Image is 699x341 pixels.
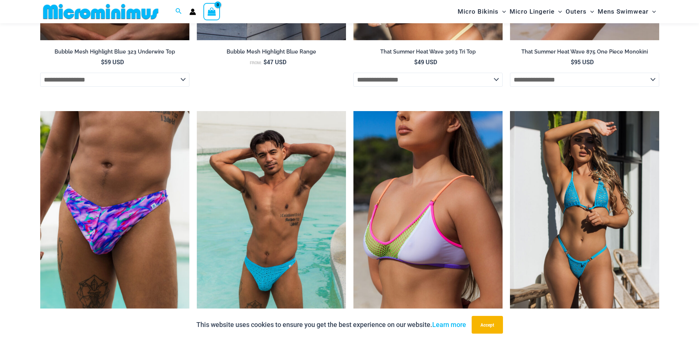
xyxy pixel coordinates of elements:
a: Coral Coast Highlight Blue 005 Thong 10Coral Coast Chevron Black 005 Thong 03Coral Coast Chevron ... [197,111,346,335]
button: Accept [472,316,503,334]
a: Bubble Mesh Highlight Blue 309 Tri Top 4Bubble Mesh Highlight Blue 309 Tri Top 469 Thong 04Bubble... [510,111,659,335]
a: That Summer Heat Wave 875 One Piece Monokini [510,48,659,58]
span: $ [101,58,104,66]
p: This website uses cookies to ensure you get the best experience on our website. [196,319,466,330]
img: Coral Coast Island Dream 005 Thong 01 [40,111,189,335]
a: Bubble Mesh Highlight Blue 323 Underwire Top [40,48,189,58]
span: Micro Lingerie [510,2,555,21]
img: Reckless Neon Crush Lime Crush 349 Crop Top 01 [353,111,503,335]
bdi: 95 USD [571,58,594,66]
span: $ [571,58,574,66]
h2: Bubble Mesh Highlight Blue Range [197,48,346,55]
h2: That Summer Heat Wave 875 One Piece Monokini [510,48,659,55]
a: Learn more [432,321,466,328]
img: Coral Coast Highlight Blue 005 Thong 10 [197,111,346,335]
bdi: 49 USD [414,58,437,66]
a: That Summer Heat Wave 3063 Tri Top [353,48,503,58]
bdi: 59 USD [101,58,124,66]
h2: Bubble Mesh Highlight Blue 323 Underwire Top [40,48,189,55]
a: Reckless Neon Crush Lime Crush 349 Crop Top 01Reckless Neon Crush Lime Crush 349 Crop Top 02Reckl... [353,111,503,335]
span: $ [414,58,417,66]
a: Bubble Mesh Highlight Blue Range [197,48,346,58]
span: Micro Bikinis [458,2,499,21]
span: Mens Swimwear [598,2,649,21]
a: Account icon link [189,8,196,15]
span: Outers [566,2,587,21]
a: Mens SwimwearMenu ToggleMenu Toggle [596,2,658,21]
a: OutersMenu ToggleMenu Toggle [564,2,596,21]
a: View Shopping Cart, empty [203,3,220,20]
span: From: [250,60,262,65]
bdi: 47 USD [263,58,286,66]
a: Micro LingerieMenu ToggleMenu Toggle [508,2,564,21]
span: Menu Toggle [499,2,506,21]
span: Menu Toggle [587,2,594,21]
a: Search icon link [175,7,182,16]
span: $ [263,58,267,66]
span: Menu Toggle [555,2,562,21]
span: Menu Toggle [649,2,656,21]
a: Coral Coast Island Dream 005 Thong 01Coral Coast Island Dream 005 Thong 02Coral Coast Island Drea... [40,111,189,335]
h2: That Summer Heat Wave 3063 Tri Top [353,48,503,55]
img: MM SHOP LOGO FLAT [40,3,161,20]
nav: Site Navigation [455,1,659,22]
a: Micro BikinisMenu ToggleMenu Toggle [456,2,508,21]
img: Bubble Mesh Highlight Blue 309 Tri Top 469 Thong 04 [510,111,659,335]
